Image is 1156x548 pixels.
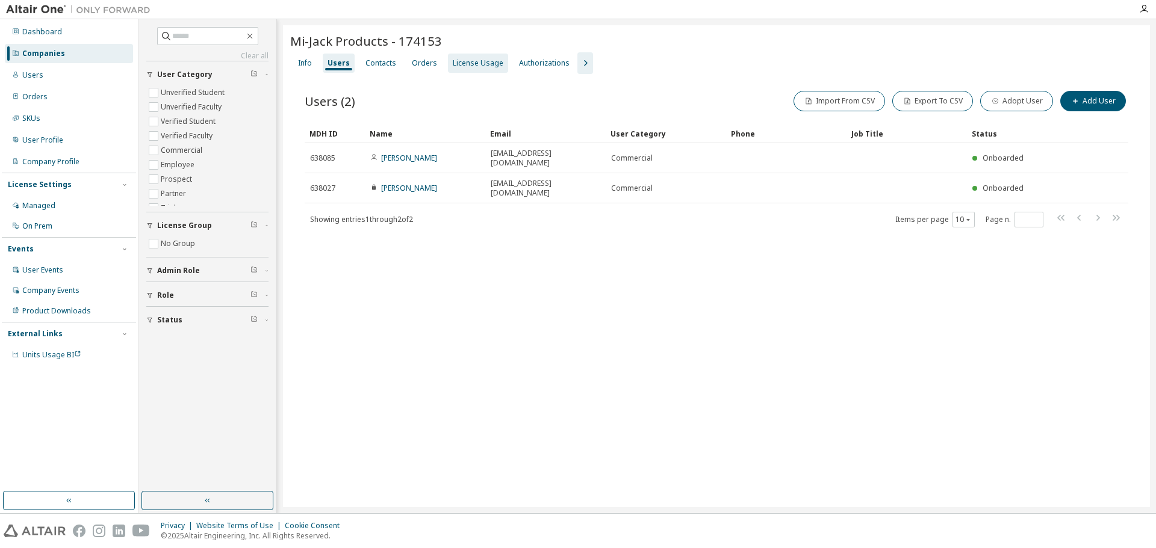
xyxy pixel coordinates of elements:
span: License Group [157,221,212,230]
span: Items per page [895,212,975,227]
div: Website Terms of Use [196,521,285,531]
img: altair_logo.svg [4,525,66,537]
button: 10 [956,215,972,224]
div: Info [298,58,312,68]
img: instagram.svg [93,525,105,537]
div: On Prem [22,221,52,231]
div: Cookie Consent [285,521,347,531]
span: Clear filter [250,221,258,230]
div: Status [972,124,1056,143]
label: Verified Student [161,114,218,129]
span: Onboarded [983,183,1024,193]
span: 638027 [310,183,335,193]
div: Company Events [22,286,79,295]
button: Admin Role [146,257,269,284]
button: Add User [1060,91,1126,111]
label: Prospect [161,172,194,186]
div: Company Profile [22,157,79,167]
img: youtube.svg [132,525,150,537]
button: License Group [146,212,269,239]
div: Authorizations [519,58,570,68]
div: Contacts [365,58,396,68]
p: © 2025 Altair Engineering, Inc. All Rights Reserved. [161,531,347,541]
span: Clear filter [250,291,258,300]
span: Showing entries 1 through 2 of 2 [310,214,413,224]
div: SKUs [22,114,40,123]
div: Users [328,58,350,68]
span: [EMAIL_ADDRESS][DOMAIN_NAME] [491,179,600,198]
div: Name [370,124,480,143]
span: Users (2) [305,93,355,109]
label: Unverified Student [161,85,227,100]
a: Clear all [146,51,269,61]
button: Export To CSV [892,91,973,111]
div: Product Downloads [22,306,91,316]
div: License Usage [453,58,503,68]
label: Unverified Faculty [161,100,224,114]
img: linkedin.svg [113,525,125,537]
span: Status [157,315,182,325]
label: Employee [161,158,197,172]
div: Events [8,244,34,254]
label: Verified Faculty [161,129,215,143]
div: Orders [22,92,48,102]
button: Import From CSV [794,91,885,111]
button: Role [146,282,269,309]
span: Onboarded [983,153,1024,163]
label: No Group [161,236,197,251]
span: Admin Role [157,266,200,276]
div: Dashboard [22,27,62,37]
div: Companies [22,49,65,58]
span: User Category [157,70,213,79]
div: Privacy [161,521,196,531]
label: Trial [161,201,178,215]
div: User Category [611,124,721,143]
span: Clear filter [250,315,258,325]
img: Altair One [6,4,157,16]
span: Clear filter [250,70,258,79]
div: Phone [731,124,842,143]
span: Commercial [611,183,653,193]
span: Role [157,291,174,300]
div: Users [22,70,43,80]
div: Job Title [851,124,962,143]
span: Mi-Jack Products - 174153 [290,32,442,49]
img: facebook.svg [73,525,85,537]
div: MDH ID [309,124,360,143]
div: License Settings [8,180,72,189]
span: 638085 [310,153,335,163]
div: User Profile [22,135,63,145]
span: Commercial [611,153,653,163]
div: External Links [8,329,63,339]
span: [EMAIL_ADDRESS][DOMAIN_NAME] [491,149,600,168]
button: Adopt User [980,91,1053,111]
div: Managed [22,201,55,211]
div: Email [490,124,601,143]
span: Units Usage BI [22,349,81,360]
div: Orders [412,58,437,68]
label: Commercial [161,143,205,158]
div: User Events [22,265,63,275]
button: User Category [146,61,269,88]
span: Page n. [986,212,1043,227]
a: [PERSON_NAME] [381,183,437,193]
label: Partner [161,186,188,201]
a: [PERSON_NAME] [381,153,437,163]
span: Clear filter [250,266,258,276]
button: Status [146,307,269,333]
